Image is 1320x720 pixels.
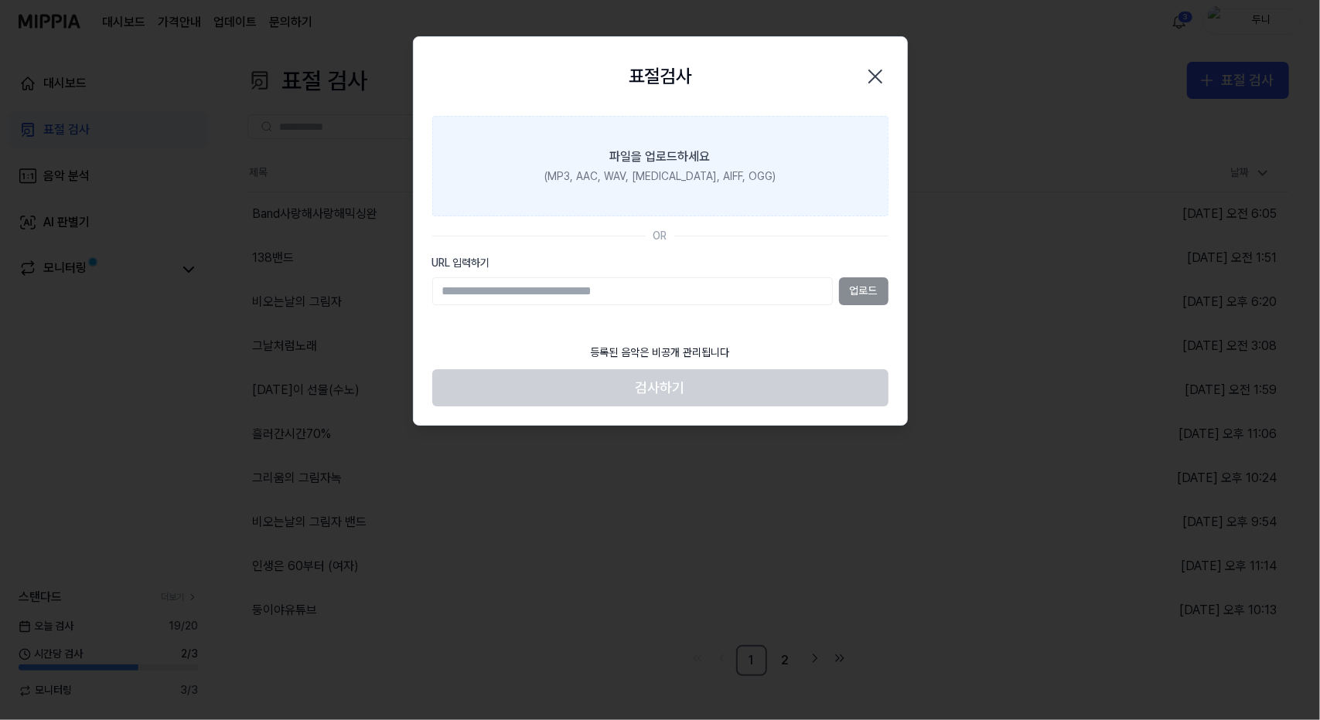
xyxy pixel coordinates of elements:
label: URL 입력하기 [432,256,889,271]
div: 등록된 음악은 비공개 관리됩니다 [582,336,739,370]
div: (MP3, AAC, WAV, [MEDICAL_DATA], AIFF, OGG) [544,169,776,185]
div: 파일을 업로드하세요 [610,148,711,166]
h2: 표절검사 [629,62,692,91]
div: OR [653,229,667,244]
